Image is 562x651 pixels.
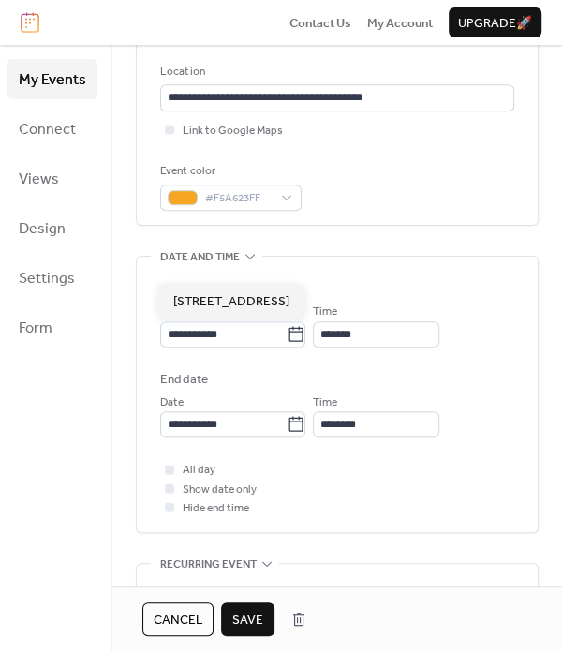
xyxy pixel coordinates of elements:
[21,12,39,33] img: logo
[7,307,97,348] a: Form
[7,109,97,149] a: Connect
[7,59,97,99] a: My Events
[232,611,263,629] span: Save
[449,7,541,37] button: Upgrade🚀
[289,13,351,32] a: Contact Us
[19,215,66,244] span: Design
[173,292,289,311] span: [STREET_ADDRESS]
[183,499,249,518] span: Hide end time
[19,115,76,144] span: Connect
[160,370,208,389] div: End date
[183,461,215,480] span: All day
[160,555,257,573] span: Recurring event
[458,14,532,33] span: Upgrade 🚀
[313,303,337,321] span: Time
[183,122,283,141] span: Link to Google Maps
[205,189,272,208] span: #F5A623FF
[7,158,97,199] a: Views
[160,162,298,181] div: Event color
[289,14,351,33] span: Contact Us
[19,165,59,194] span: Views
[154,611,202,629] span: Cancel
[7,208,97,248] a: Design
[367,13,433,32] a: My Account
[183,481,257,499] span: Show date only
[19,264,75,293] span: Settings
[142,602,214,636] button: Cancel
[19,314,52,343] span: Form
[160,63,510,81] div: Location
[313,393,337,412] span: Time
[160,248,240,267] span: Date and time
[160,393,184,412] span: Date
[221,602,274,636] button: Save
[7,258,97,298] a: Settings
[19,66,86,95] span: My Events
[367,14,433,33] span: My Account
